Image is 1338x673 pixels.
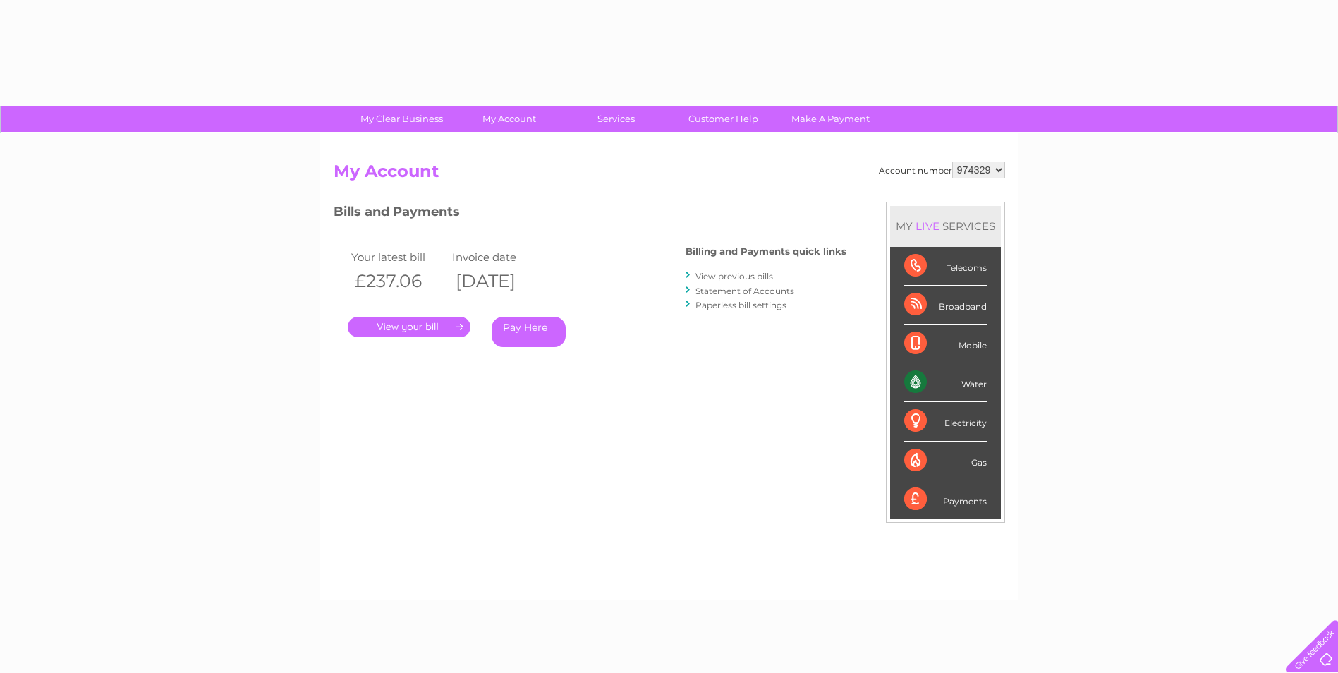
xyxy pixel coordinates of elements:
[343,106,460,132] a: My Clear Business
[348,317,470,337] a: .
[665,106,781,132] a: Customer Help
[334,162,1005,188] h2: My Account
[348,248,449,267] td: Your latest bill
[772,106,889,132] a: Make A Payment
[890,206,1001,246] div: MY SERVICES
[492,317,566,347] a: Pay Here
[904,442,987,480] div: Gas
[558,106,674,132] a: Services
[695,286,794,296] a: Statement of Accounts
[904,286,987,325] div: Broadband
[904,363,987,402] div: Water
[913,219,942,233] div: LIVE
[904,247,987,286] div: Telecoms
[695,271,773,281] a: View previous bills
[904,402,987,441] div: Electricity
[449,267,550,296] th: [DATE]
[695,300,786,310] a: Paperless bill settings
[449,248,550,267] td: Invoice date
[904,480,987,519] div: Payments
[879,162,1005,178] div: Account number
[904,325,987,363] div: Mobile
[451,106,567,132] a: My Account
[334,202,846,226] h3: Bills and Payments
[348,267,449,296] th: £237.06
[686,246,846,257] h4: Billing and Payments quick links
